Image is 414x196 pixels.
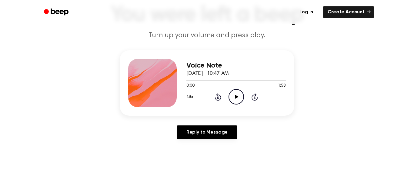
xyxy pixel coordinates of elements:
a: Log in [293,5,319,19]
p: Turn up your volume and press play. [91,31,323,41]
button: 1.5x [186,92,195,102]
span: 0:00 [186,83,194,89]
a: Create Account [323,6,374,18]
h3: Voice Note [186,61,286,70]
span: 1:58 [278,83,286,89]
a: Beep [40,6,74,18]
a: Reply to Message [177,125,237,139]
span: [DATE] · 10:47 AM [186,71,229,76]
